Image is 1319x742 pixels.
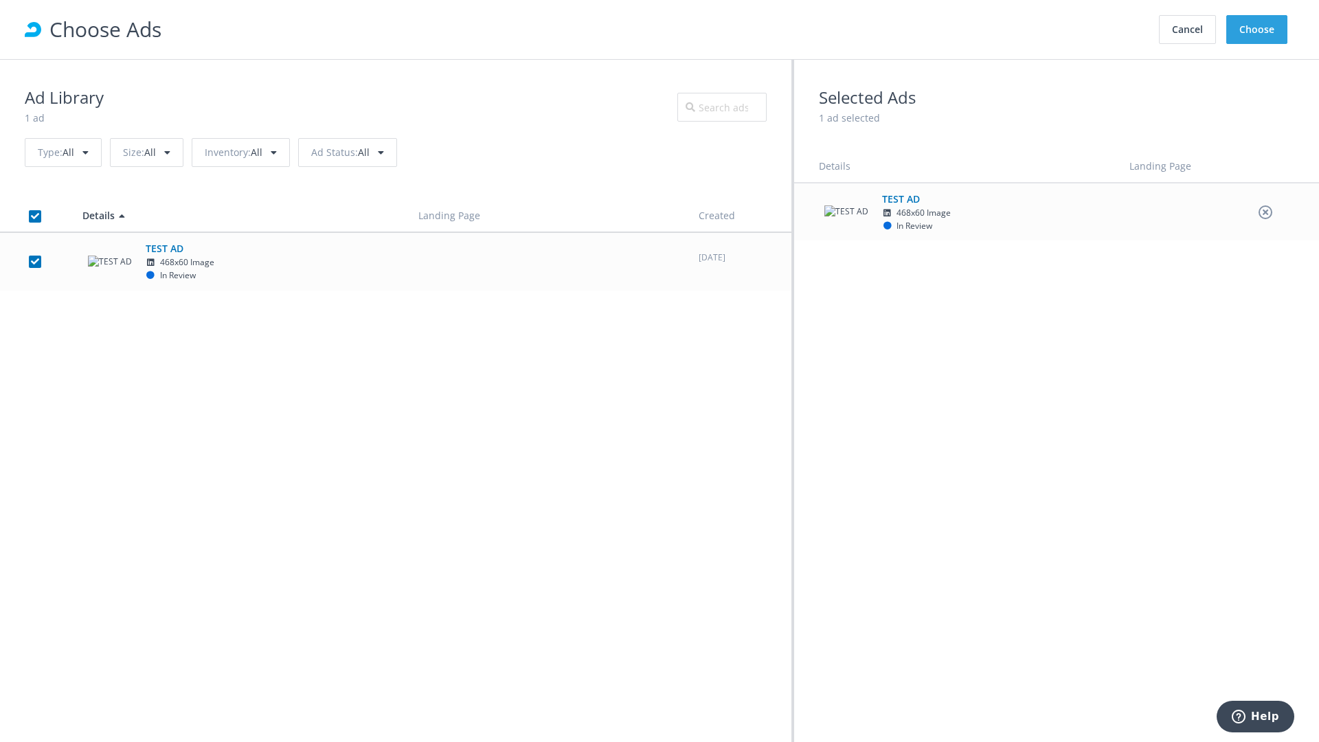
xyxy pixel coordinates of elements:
span: 1 ad [25,111,45,124]
img: TEST AD [88,256,132,269]
span: Created [699,209,735,222]
span: TEST AD [882,192,1054,233]
div: In Review [146,269,196,282]
h5: TEST AD [146,241,317,256]
span: Ad Status : [311,146,358,159]
span: Type : [38,146,63,159]
div: All [110,138,183,167]
h5: TEST AD [882,192,1054,207]
span: Inventory : [205,146,251,159]
img: TEST AD [824,205,868,218]
span: Size : [123,146,144,159]
span: Details [819,159,850,172]
span: 1 ad selected [819,111,880,124]
h2: Selected Ads [819,85,1294,111]
iframe: Opens a widget where you can find more information [1217,701,1294,735]
div: RollWorks [25,21,41,38]
div: In Review [882,220,932,233]
button: Choose [1226,15,1287,44]
span: Details [82,209,115,222]
div: All [298,138,397,167]
span: Landing Page [1129,159,1191,172]
p: Mar 30, 2021 [699,251,779,265]
span: TEST AD [146,241,317,282]
div: 468x60 Image [882,207,1054,220]
h1: Choose Ads [49,13,1155,45]
i: LinkedIn [882,209,892,217]
div: 468x60 Image [146,256,317,269]
div: All [192,138,290,167]
input: Search ads [677,93,767,122]
div: All [25,138,102,167]
i: LinkedIn [146,258,156,267]
button: Cancel [1159,15,1216,44]
span: Landing Page [418,209,480,222]
h2: Ad Library [25,85,104,111]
